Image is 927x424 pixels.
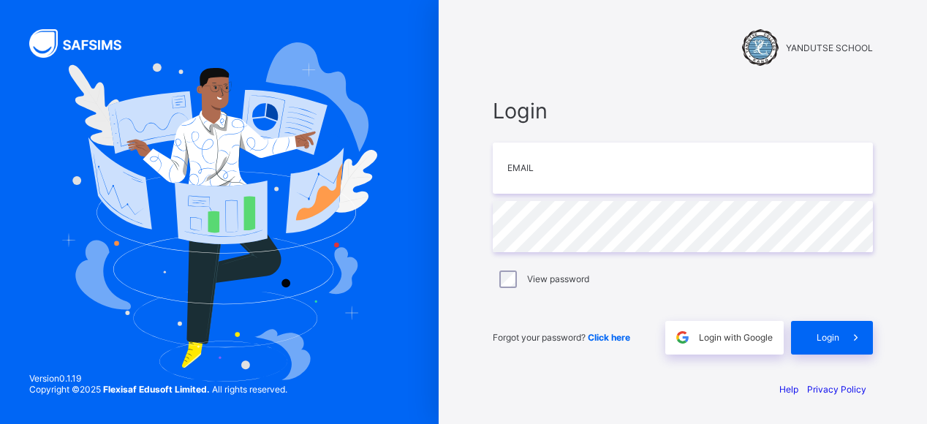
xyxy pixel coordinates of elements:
[779,384,798,395] a: Help
[588,332,630,343] a: Click here
[29,384,287,395] span: Copyright © 2025 All rights reserved.
[674,329,691,346] img: google.396cfc9801f0270233282035f929180a.svg
[103,384,210,395] strong: Flexisaf Edusoft Limited.
[29,29,139,58] img: SAFSIMS Logo
[61,42,377,382] img: Hero Image
[817,332,839,343] span: Login
[699,332,773,343] span: Login with Google
[29,373,287,384] span: Version 0.1.19
[493,98,873,124] span: Login
[786,42,873,53] span: YANDUTSE SCHOOL
[493,332,630,343] span: Forgot your password?
[807,384,866,395] a: Privacy Policy
[527,273,589,284] label: View password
